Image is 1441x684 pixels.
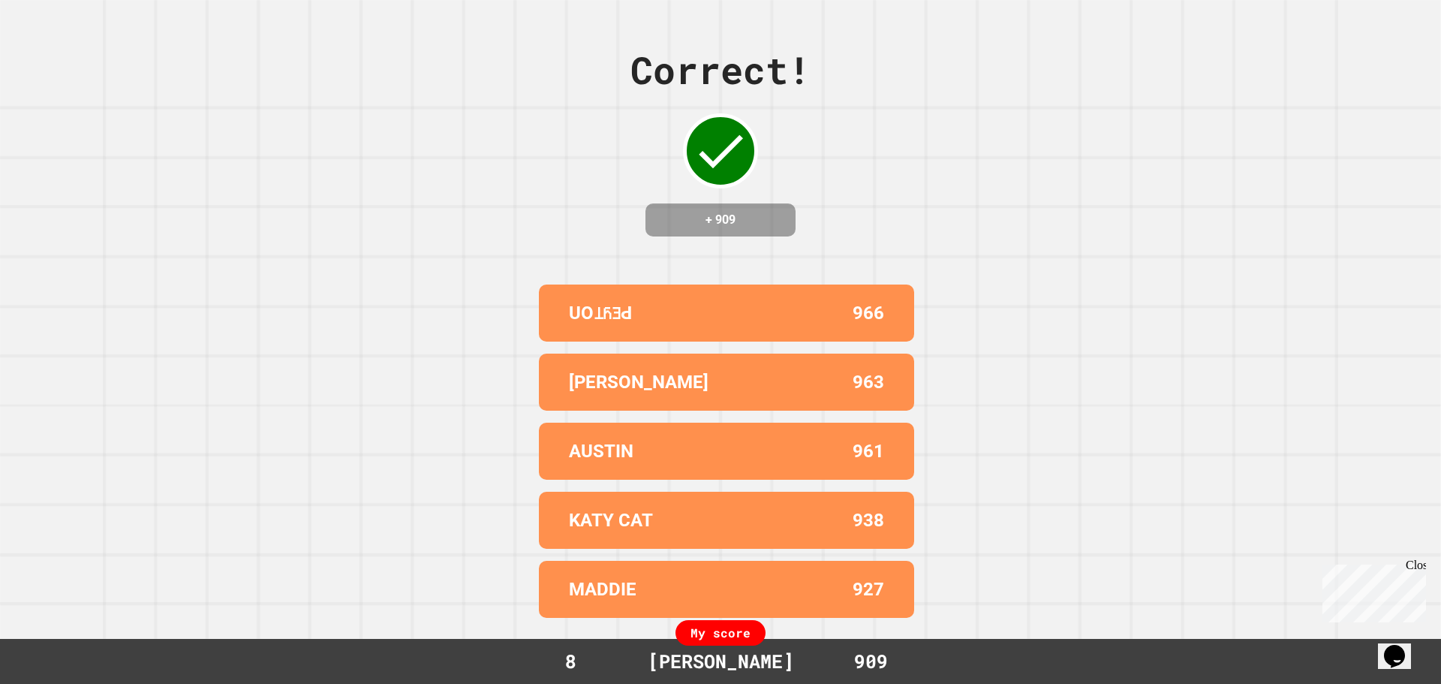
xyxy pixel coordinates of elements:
[633,647,809,676] div: [PERSON_NAME]
[569,507,653,534] p: KATY CAT
[853,438,884,465] p: 961
[569,576,636,603] p: MADDIE
[660,211,781,229] h4: + 909
[569,300,632,327] p: UOꞱʎƎԀ
[6,6,104,95] div: Chat with us now!Close
[814,647,927,676] div: 909
[853,576,884,603] p: 927
[1316,559,1426,622] iframe: chat widget
[569,438,633,465] p: AUSTIN
[853,507,884,534] p: 938
[1378,624,1426,669] iframe: chat widget
[630,42,811,98] div: Correct!
[675,620,766,646] div: My score
[514,647,627,676] div: 8
[569,369,708,396] p: [PERSON_NAME]
[853,369,884,396] p: 963
[853,300,884,327] p: 966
